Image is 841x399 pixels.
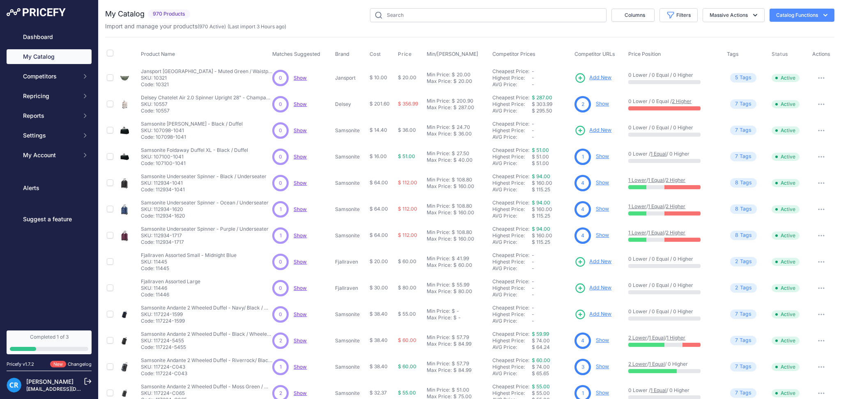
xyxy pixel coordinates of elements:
[574,51,615,57] span: Competitor URLs
[294,232,307,238] a: Show
[492,226,529,232] a: Cheapest Price:
[532,75,534,81] span: -
[370,74,387,80] span: $ 10.00
[7,30,92,321] nav: Sidebar
[628,335,647,341] a: 2 Lower
[492,101,532,108] div: Highest Price:
[23,112,77,120] span: Reports
[772,232,800,240] span: Active
[294,75,307,81] span: Show
[730,178,757,188] span: Tag
[398,51,411,57] span: Price
[279,127,282,134] span: 0
[749,205,752,213] span: s
[649,361,665,367] a: 1 Equal
[141,213,269,219] p: Code: 112934-1620
[628,51,661,57] span: Price Position
[582,153,584,161] span: 1
[453,131,457,137] div: $
[335,232,366,239] p: Samsonite
[457,104,474,111] div: 287.00
[730,99,756,109] span: Tag
[457,157,473,163] div: 40.00
[532,226,550,232] a: $ 94.00
[105,8,145,20] h2: My Catalog
[648,177,664,183] a: 1 Equal
[772,74,800,82] span: Active
[492,331,529,337] a: Cheapest Price:
[574,256,611,268] a: Add New
[589,284,611,292] span: Add New
[141,108,272,114] p: Code: 10557
[427,229,450,236] div: Min Price:
[10,334,88,340] div: Completed 1 of 3
[730,126,756,135] span: Tag
[492,154,532,160] div: Highest Price:
[335,101,366,108] p: Delsey
[532,94,552,101] a: $ 287.00
[492,186,532,193] div: AVG Price:
[457,131,472,137] div: 36.00
[335,206,366,213] p: Samsonite
[370,51,383,57] button: Cost
[7,108,92,123] button: Reports
[280,206,282,213] span: 1
[492,51,535,57] span: Competitor Prices
[294,364,307,370] a: Show
[628,98,719,105] p: 0 Lower / 0 Equal /
[398,179,417,186] span: $ 112.00
[532,206,552,212] span: $ 160.00
[666,335,685,341] a: 1 Higher
[532,154,549,160] span: $ 51.00
[452,98,455,104] div: $
[589,126,611,134] span: Add New
[628,229,719,236] p: / /
[492,81,532,88] div: AVG Price:
[727,51,739,57] span: Tags
[770,9,834,22] button: Catalog Functions
[628,203,719,210] p: / /
[589,74,611,82] span: Add New
[749,126,751,134] span: s
[294,259,307,265] span: Show
[492,180,532,186] div: Highest Price:
[141,239,269,245] p: Code: 112934-1717
[492,121,529,127] a: Cheapest Price:
[492,239,532,245] div: AVG Price:
[455,203,472,209] div: 108.80
[398,74,416,80] span: $ 20.00
[532,101,552,107] span: $ 303.99
[650,387,666,393] a: 1 Equal
[141,127,243,134] p: SKU: 107098-1041
[730,257,757,266] span: Tag
[141,226,269,232] p: Samsonite Underseater Spinner - Purple / Underseater
[141,173,267,180] p: Samsonite Underseater Spinner - Black / Underseater
[294,311,307,317] span: Show
[628,177,719,183] p: / /
[455,124,470,131] div: 24.70
[452,203,455,209] div: $
[650,151,666,157] a: 1 Equal
[141,94,272,101] p: Delsey Chatelet Air 2.0 Spinner Upright 28" - Champagne / Large
[294,101,307,107] a: Show
[532,180,552,186] span: $ 160.00
[23,151,77,159] span: My Account
[492,232,532,239] div: Highest Price:
[141,75,272,81] p: SKU: 10321
[772,51,788,57] span: Status
[280,232,282,239] span: 1
[492,173,529,179] a: Cheapest Price:
[492,305,529,311] a: Cheapest Price:
[427,71,450,78] div: Min Price:
[427,236,452,242] div: Max Price:
[772,100,800,108] span: Active
[666,203,685,209] a: 2 Higher
[23,72,77,80] span: Competitors
[7,30,92,44] a: Dashboard
[648,229,664,236] a: 1 Equal
[398,232,417,238] span: $ 112.00
[294,390,307,396] span: Show
[596,206,609,212] a: Show
[492,278,529,284] a: Cheapest Price:
[772,51,790,57] button: Status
